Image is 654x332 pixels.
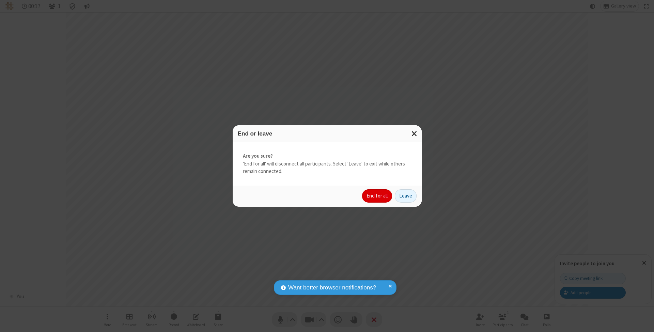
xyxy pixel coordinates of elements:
button: Leave [395,189,417,203]
span: Want better browser notifications? [288,283,376,292]
button: Close modal [407,125,422,142]
h3: End or leave [238,130,417,137]
div: 'End for all' will disconnect all participants. Select 'Leave' to exit while others remain connec... [233,142,422,186]
button: End for all [362,189,392,203]
strong: Are you sure? [243,152,411,160]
